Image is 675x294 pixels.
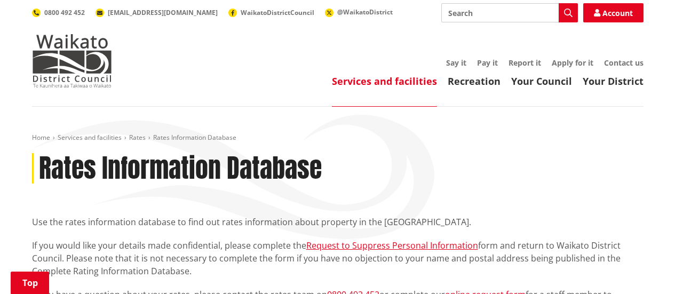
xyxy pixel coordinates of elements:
[583,75,644,88] a: Your District
[108,8,218,17] span: [EMAIL_ADDRESS][DOMAIN_NAME]
[32,34,112,88] img: Waikato District Council - Te Kaunihera aa Takiwaa o Waikato
[129,133,146,142] a: Rates
[39,153,322,184] h1: Rates Information Database
[241,8,314,17] span: WaikatoDistrictCouncil
[337,7,393,17] span: @WaikatoDistrict
[604,58,644,68] a: Contact us
[58,133,122,142] a: Services and facilities
[441,3,578,22] input: Search input
[583,3,644,22] a: Account
[153,133,236,142] span: Rates Information Database
[332,75,437,88] a: Services and facilities
[32,133,50,142] a: Home
[477,58,498,68] a: Pay it
[552,58,593,68] a: Apply for it
[448,75,501,88] a: Recreation
[509,58,541,68] a: Report it
[306,240,478,251] a: Request to Suppress Personal Information
[32,216,644,228] p: Use the rates information database to find out rates information about property in the [GEOGRAPHI...
[446,58,466,68] a: Say it
[96,8,218,17] a: [EMAIL_ADDRESS][DOMAIN_NAME]
[32,8,85,17] a: 0800 492 452
[44,8,85,17] span: 0800 492 452
[228,8,314,17] a: WaikatoDistrictCouncil
[11,272,49,294] a: Top
[32,239,644,277] p: If you would like your details made confidential, please complete the form and return to Waikato ...
[32,133,644,142] nav: breadcrumb
[325,7,393,17] a: @WaikatoDistrict
[511,75,572,88] a: Your Council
